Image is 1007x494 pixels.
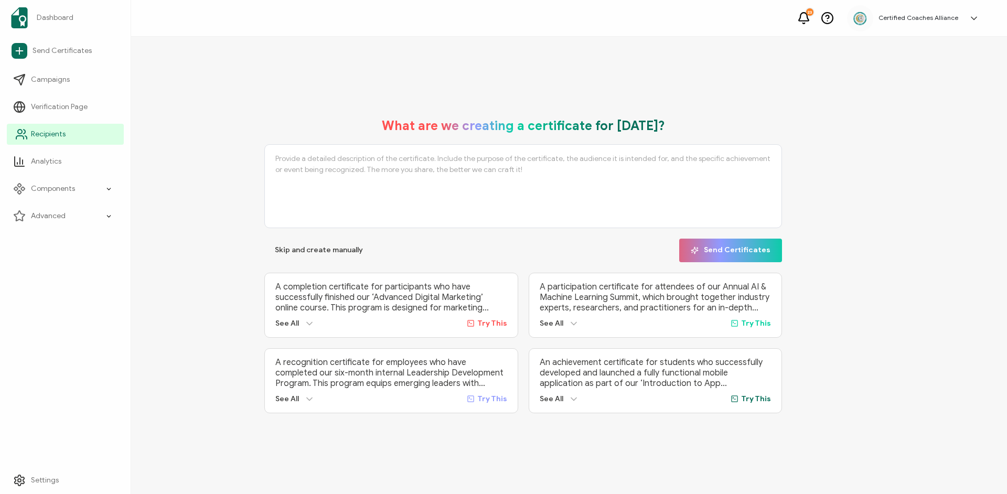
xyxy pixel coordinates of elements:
button: Send Certificates [679,239,782,262]
span: Try This [477,394,507,403]
a: Analytics [7,151,124,172]
span: Campaigns [31,74,70,85]
a: Campaigns [7,69,124,90]
p: An achievement certificate for students who successfully developed and launched a fully functiona... [540,357,772,389]
a: Settings [7,470,124,491]
h1: What are we creating a certificate for [DATE]? [382,118,665,134]
span: Try This [741,319,771,328]
span: See All [275,319,299,328]
span: Advanced [31,211,66,221]
a: Dashboard [7,3,124,33]
span: Settings [31,475,59,486]
p: A participation certificate for attendees of our Annual AI & Machine Learning Summit, which broug... [540,282,772,313]
h5: Certified Coaches Alliance [879,14,958,22]
span: Send Certificates [33,46,92,56]
span: Verification Page [31,102,88,112]
span: Components [31,184,75,194]
span: See All [540,319,563,328]
span: Recipients [31,129,66,139]
span: Dashboard [37,13,73,23]
span: See All [275,394,299,403]
iframe: Chat Widget [827,375,1007,494]
p: A recognition certificate for employees who have completed our six-month internal Leadership Deve... [275,357,507,389]
span: Try This [477,319,507,328]
a: Verification Page [7,96,124,117]
img: sertifier-logomark-colored.svg [11,7,28,28]
div: 23 [806,8,813,16]
a: Recipients [7,124,124,145]
p: A completion certificate for participants who have successfully finished our ‘Advanced Digital Ma... [275,282,507,313]
span: See All [540,394,563,403]
span: Try This [741,394,771,403]
img: 2aa27aa7-df99-43f9-bc54-4d90c804c2bd.png [852,10,868,26]
a: Send Certificates [7,39,124,63]
span: Skip and create manually [275,246,363,254]
button: Skip and create manually [264,239,373,262]
span: Send Certificates [691,246,770,254]
span: Analytics [31,156,61,167]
